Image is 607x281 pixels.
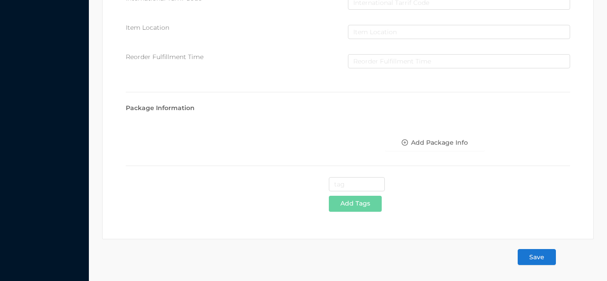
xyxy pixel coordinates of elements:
button: icon: plus-circle-oAdd Package Info [385,135,485,151]
button: Save [518,249,556,265]
div: Package Information [126,103,570,113]
input: tag [329,177,385,191]
button: Add Tags [329,196,382,212]
input: Reorder Fulfillment Time [348,54,570,68]
div: Item Location [126,23,348,32]
div: Reorder Fulfillment Time [126,52,348,62]
input: Item Location [348,25,570,39]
